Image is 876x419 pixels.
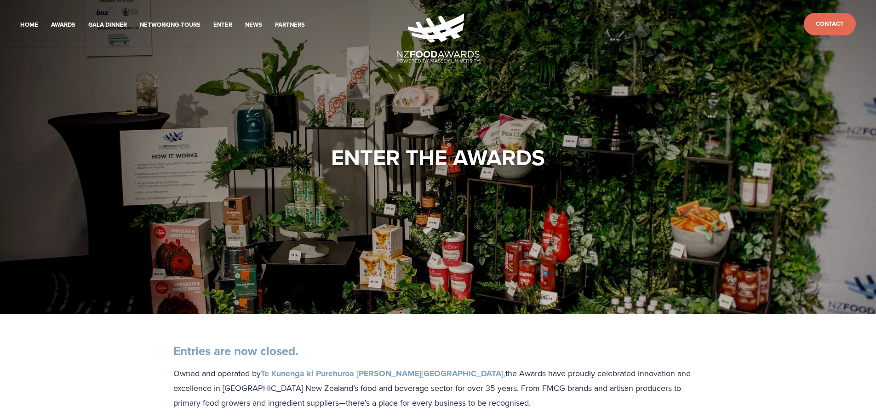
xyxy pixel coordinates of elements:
p: Owned and operated by the Awards have proudly celebrated innovation and excellence in [GEOGRAPHIC... [173,366,703,410]
a: Partners [275,20,305,30]
h1: Enter the Awards [173,143,703,171]
a: Home [20,20,38,30]
a: Gala Dinner [88,20,127,30]
strong: Te Kunenga ki Purehuroa [PERSON_NAME][GEOGRAPHIC_DATA] [261,367,504,379]
a: Enter [213,20,232,30]
a: Networking-Tours [140,20,200,30]
strong: Entries are now closed. [173,342,298,360]
a: News [245,20,262,30]
a: Te Kunenga ki Purehuroa [PERSON_NAME][GEOGRAPHIC_DATA], [261,367,505,379]
a: Awards [51,20,75,30]
a: Contact [804,13,856,35]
